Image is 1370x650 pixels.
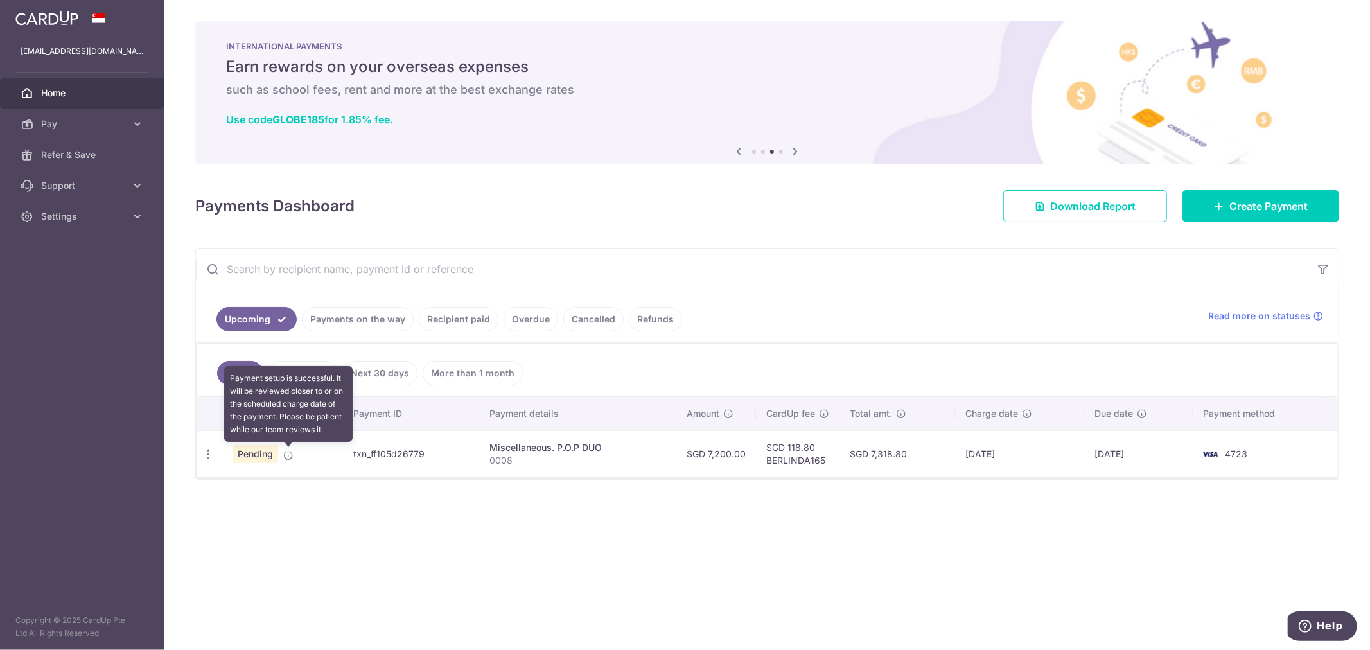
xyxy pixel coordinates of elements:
[342,361,417,385] a: Next 30 days
[1003,190,1167,222] a: Download Report
[1084,430,1193,477] td: [DATE]
[850,407,892,420] span: Total amt.
[1225,448,1248,459] span: 4723
[272,113,324,126] b: GLOBE185
[195,195,355,218] h4: Payments Dashboard
[1182,190,1339,222] a: Create Payment
[1288,611,1357,644] iframe: Opens a widget where you can find more information
[563,307,624,331] a: Cancelled
[195,21,1339,164] img: International Payment Banner
[224,366,353,442] div: Payment setup is successful. It will be reviewed closer to or on the scheduled charge date of the...
[629,307,682,331] a: Refunds
[216,307,297,331] a: Upcoming
[504,307,558,331] a: Overdue
[489,454,666,467] p: 0008
[302,307,414,331] a: Payments on the way
[1193,397,1338,430] th: Payment method
[676,430,756,477] td: SGD 7,200.00
[1229,198,1308,214] span: Create Payment
[1208,310,1310,322] span: Read more on statuses
[21,45,144,58] p: [EMAIL_ADDRESS][DOMAIN_NAME]
[41,210,126,223] span: Settings
[233,445,278,463] span: Pending
[343,397,479,430] th: Payment ID
[419,307,498,331] a: Recipient paid
[1208,310,1323,322] a: Read more on statuses
[343,430,479,477] td: txn_ff105d26779
[226,82,1308,98] h6: such as school fees, rent and more at the best exchange rates
[1094,407,1133,420] span: Due date
[41,87,126,100] span: Home
[15,10,78,26] img: CardUp
[226,41,1308,51] p: INTERNATIONAL PAYMENTS
[1050,198,1136,214] span: Download Report
[756,430,839,477] td: SGD 118.80 BERLINDA165
[226,113,393,126] a: Use codeGLOBE185for 1.85% fee.
[1197,446,1223,462] img: Bank Card
[687,407,719,420] span: Amount
[955,430,1085,477] td: [DATE]
[41,118,126,130] span: Pay
[41,148,126,161] span: Refer & Save
[489,441,666,454] div: Miscellaneous. P.O.P DUO
[423,361,523,385] a: More than 1 month
[217,361,263,385] a: All
[766,407,815,420] span: CardUp fee
[965,407,1018,420] span: Charge date
[41,179,126,192] span: Support
[479,397,676,430] th: Payment details
[839,430,954,477] td: SGD 7,318.80
[226,57,1308,77] h5: Earn rewards on your overseas expenses
[196,249,1308,290] input: Search by recipient name, payment id or reference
